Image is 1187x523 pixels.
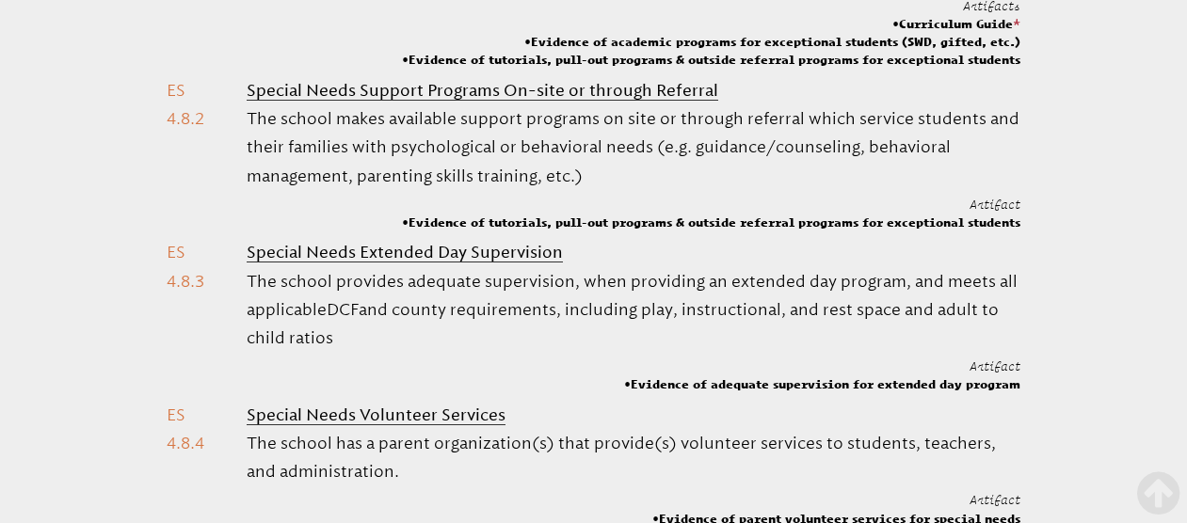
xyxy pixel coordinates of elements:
span: Artifact [970,198,1020,212]
span: Evidence of academic programs for exceptional students (SWD, gifted, etc.) [402,33,1020,51]
span: Curriculum Guide [402,15,1020,33]
b: Special Needs Volunteer Services [247,405,505,424]
span: DCF [327,300,359,319]
p: The school provides adequate supervision, when providing an extended day program, and meets all a... [247,267,1020,353]
span: Artifact [970,359,1020,373]
span: Artifact [970,493,1020,507]
p: The school makes available support programs on site or through referral which service students an... [247,104,1020,190]
b: Special Needs Support Programs On-site or through Referral [247,81,718,100]
p: The school has a parent organization(s) that provide(s) volunteer services to students, teachers,... [247,429,1020,486]
span: Evidence of tutorials, pull-out programs & outside referral programs for exceptional students [402,51,1020,69]
span: Evidence of adequate supervision for extended day program [624,375,1020,393]
span: Evidence of tutorials, pull-out programs & outside referral programs for exceptional students [402,214,1020,231]
b: Special Needs Extended Day Supervision [247,243,563,261]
